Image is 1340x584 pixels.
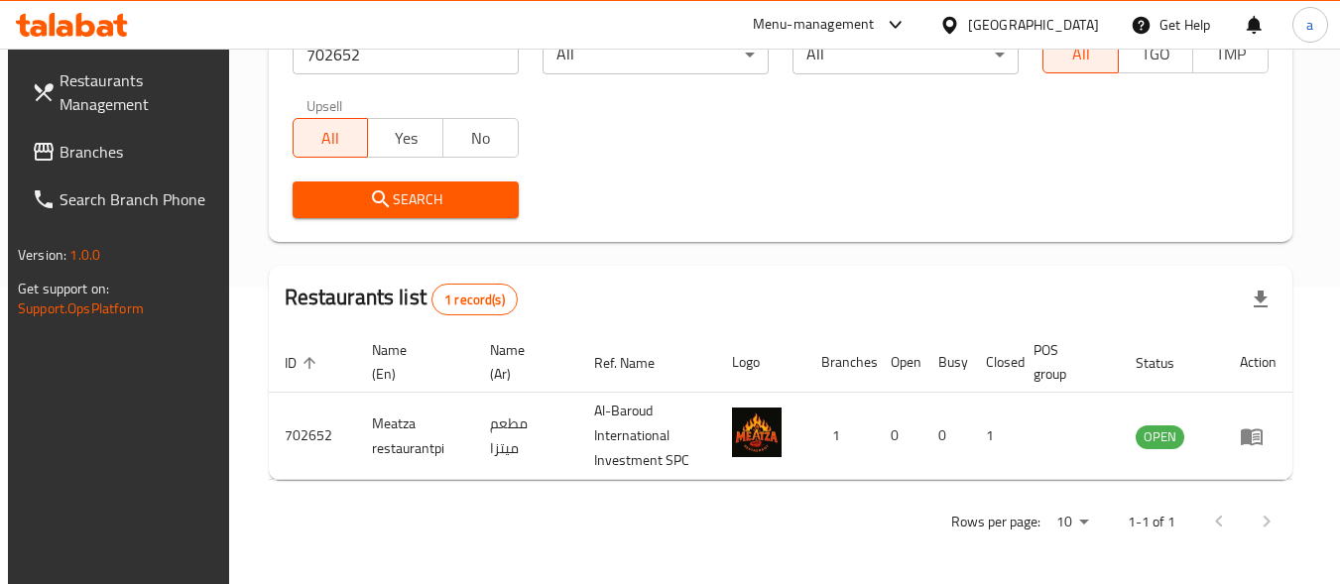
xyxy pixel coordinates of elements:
span: 1 record(s) [432,291,517,309]
span: Status [1136,351,1200,375]
span: Restaurants Management [60,68,216,116]
p: Rows per page: [951,510,1040,534]
span: Name (En) [372,338,451,386]
span: 1.0.0 [69,242,100,268]
span: Search Branch Phone [60,187,216,211]
table: enhanced table [269,332,1292,480]
div: Menu-management [753,13,875,37]
div: All [543,35,769,74]
span: TGO [1127,40,1186,68]
button: Search [293,181,519,218]
th: Action [1224,332,1292,393]
th: Logo [716,332,805,393]
button: Yes [367,118,443,158]
span: Name (Ar) [490,338,553,386]
td: Al-Baroud International Investment SPC [578,393,716,480]
label: Upsell [306,98,343,112]
span: All [302,124,361,153]
th: Branches [805,332,875,393]
th: Closed [970,332,1018,393]
div: OPEN [1136,425,1184,449]
span: a [1306,14,1313,36]
button: TMP [1192,34,1269,73]
span: No [451,124,511,153]
span: OPEN [1136,425,1184,448]
span: TMP [1201,40,1261,68]
button: All [293,118,369,158]
span: Yes [376,124,435,153]
span: Search [308,187,503,212]
td: 702652 [269,393,356,480]
th: Open [875,332,922,393]
span: POS group [1034,338,1096,386]
th: Busy [922,332,970,393]
a: Restaurants Management [16,57,232,128]
a: Support.OpsPlatform [18,295,144,321]
td: 0 [922,393,970,480]
td: Meatza restaurantpi [356,393,475,480]
span: Version: [18,242,66,268]
span: Ref. Name [594,351,680,375]
td: مطعم ميتزا [474,393,577,480]
td: 1 [805,393,875,480]
button: All [1042,34,1119,73]
div: Menu [1240,424,1277,448]
input: Search for restaurant name or ID.. [293,35,519,74]
h2: Restaurants list [285,283,518,315]
div: All [792,35,1019,74]
a: Search Branch Phone [16,175,232,223]
span: Branches [60,140,216,164]
div: [GEOGRAPHIC_DATA] [968,14,1099,36]
a: Branches [16,128,232,175]
button: TGO [1118,34,1194,73]
p: 1-1 of 1 [1128,510,1175,534]
span: ID [285,351,322,375]
div: Rows per page: [1048,508,1096,537]
span: All [1051,40,1111,68]
button: No [442,118,519,158]
span: Get support on: [18,276,109,301]
div: Export file [1237,276,1284,323]
td: 0 [875,393,922,480]
td: 1 [970,393,1018,480]
img: Meatza restaurantpi [732,408,782,457]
